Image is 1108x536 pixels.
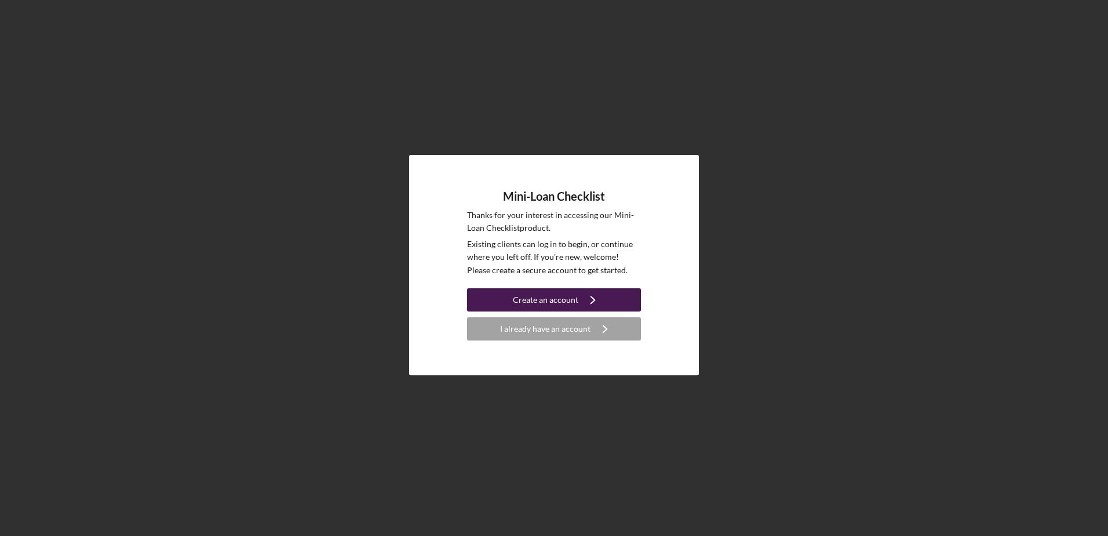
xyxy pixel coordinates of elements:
[503,190,605,203] h4: Mini-Loan Checklist
[467,288,641,312] button: Create an account
[467,238,641,277] p: Existing clients can log in to begin, or continue where you left off. If you're new, welcome! Ple...
[467,288,641,314] a: Create an account
[500,317,591,341] div: I already have an account
[513,288,578,312] div: Create an account
[467,209,641,235] p: Thanks for your interest in accessing our Mini-Loan Checklist product.
[467,317,641,341] button: I already have an account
